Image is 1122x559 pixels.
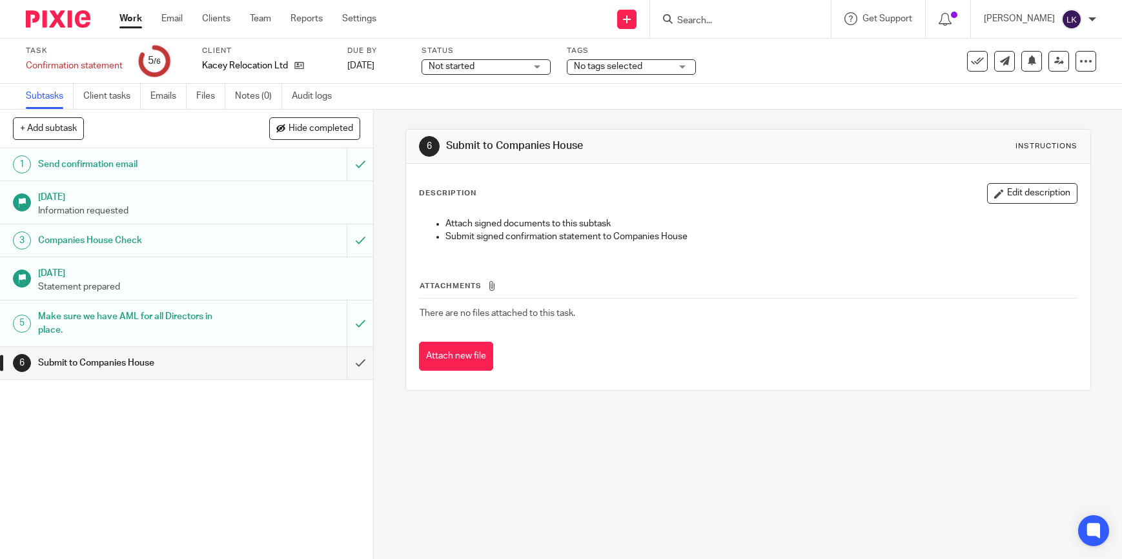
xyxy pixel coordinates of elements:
p: Description [419,188,476,199]
h1: [DATE] [38,264,361,280]
h1: [DATE] [38,188,361,204]
button: Hide completed [269,117,360,139]
img: Pixie [26,10,90,28]
div: 5 [13,315,31,333]
div: 6 [419,136,440,157]
a: Email [161,12,183,25]
div: 5 [148,54,161,68]
label: Tags [567,46,696,56]
div: 1 [13,155,31,173]
label: Task [26,46,123,56]
span: There are no files attached to this task. [420,309,575,318]
span: Hide completed [289,124,353,134]
span: No tags selected [574,62,642,71]
img: svg%3E [1061,9,1082,30]
a: Clients [202,12,230,25]
h1: Submit to Companies House [446,139,775,153]
a: Files [196,84,225,109]
label: Status [422,46,551,56]
p: Kacey Relocation Ltd [202,59,288,72]
button: Edit description [987,183,1077,204]
div: Instructions [1015,141,1077,152]
h1: Make sure we have AML for all Directors in place. [38,307,236,340]
a: Reports [291,12,323,25]
div: 3 [13,231,31,250]
h1: Submit to Companies House [38,353,236,373]
button: Attach new file [419,342,493,371]
h1: Companies House Check [38,231,236,250]
label: Client [202,46,331,56]
h1: Send confirmation email [38,155,236,174]
label: Due by [347,46,405,56]
a: Notes (0) [235,84,282,109]
a: Work [119,12,142,25]
div: Confirmation statement [26,59,123,72]
button: + Add subtask [13,117,84,139]
span: Get Support [862,14,912,23]
span: [DATE] [347,61,374,70]
input: Search [676,15,792,27]
p: Submit signed confirmation statement to Companies House [445,230,1077,243]
small: /6 [154,58,161,65]
p: [PERSON_NAME] [984,12,1055,25]
p: Attach signed documents to this subtask [445,217,1077,230]
p: Statement prepared [38,280,361,293]
a: Team [250,12,271,25]
a: Emails [150,84,187,109]
span: Attachments [420,282,482,289]
p: Information requested [38,204,361,217]
a: Audit logs [292,84,342,109]
a: Settings [342,12,376,25]
span: Not started [429,62,474,71]
a: Subtasks [26,84,74,109]
a: Client tasks [83,84,141,109]
div: 6 [13,354,31,372]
